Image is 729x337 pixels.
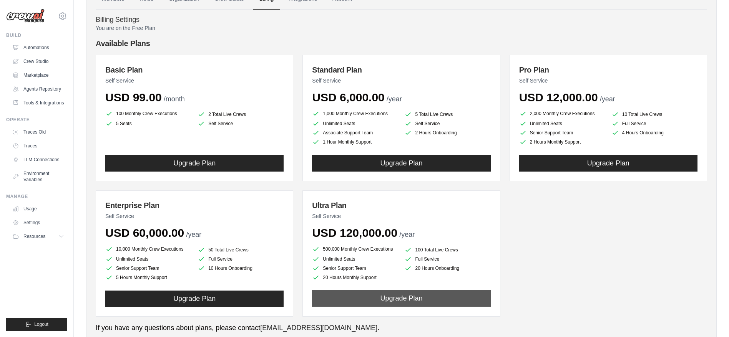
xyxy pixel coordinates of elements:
button: Upgrade Plan [312,290,490,307]
p: You are on the Free Plan [96,24,707,32]
li: 20 Hours Monthly Support [312,274,398,281]
h3: Standard Plan [312,64,490,75]
div: Manage [6,193,67,200]
span: Resources [23,233,45,240]
h4: Available Plans [96,38,707,49]
li: Full Service [611,120,697,127]
h3: Ultra Plan [312,200,490,211]
span: USD 12,000.00 [519,91,598,104]
li: 1,000 Monthly Crew Executions [312,109,398,118]
a: Agents Repository [9,83,67,95]
li: 2 Hours Monthly Support [519,138,605,146]
a: Tools & Integrations [9,97,67,109]
p: Self Service [105,212,284,220]
span: /year [600,95,615,103]
h3: Pro Plan [519,64,697,75]
li: Full Service [198,255,284,263]
li: Full Service [404,255,490,263]
li: 2 Total Live Crews [198,111,284,118]
li: Self Service [198,120,284,127]
span: USD 120,000.00 [312,226,397,239]
img: Logo [6,9,45,23]
a: Usage [9,203,67,215]
li: 100 Total Live Crews [404,246,490,254]
a: Settings [9,216,67,229]
a: Traces Old [9,126,67,138]
iframe: Chat Widget [691,300,729,337]
li: 10,000 Monthly Crew Executions [105,244,191,254]
p: Self Service [519,77,697,84]
button: Logout [6,318,67,331]
button: Upgrade Plan [105,291,284,307]
li: Senior Support Team [519,129,605,137]
button: Resources [9,230,67,243]
li: 20 Hours Onboarding [404,264,490,272]
p: If you have any questions about plans, please contact . [96,323,707,333]
button: Upgrade Plan [312,155,490,172]
li: 5 Total Live Crews [404,111,490,118]
div: Build [6,32,67,38]
h3: Basic Plan [105,64,284,75]
span: Logout [34,321,48,327]
li: 10 Total Live Crews [611,111,697,118]
div: Operate [6,117,67,123]
li: 5 Seats [105,120,191,127]
li: Senior Support Team [105,264,191,272]
span: /year [387,95,402,103]
li: Unlimited Seats [519,120,605,127]
p: Self Service [105,77,284,84]
span: USD 60,000.00 [105,226,184,239]
button: Upgrade Plan [105,155,284,172]
a: [EMAIL_ADDRESS][DOMAIN_NAME] [260,324,377,332]
a: Marketplace [9,69,67,81]
li: 1 Hour Monthly Support [312,138,398,146]
p: Self Service [312,77,490,84]
span: USD 99.00 [105,91,162,104]
li: Senior Support Team [312,264,398,272]
li: Associate Support Team [312,129,398,137]
li: 4 Hours Onboarding [611,129,697,137]
span: USD 6,000.00 [312,91,384,104]
a: Crew Studio [9,55,67,68]
li: Unlimited Seats [105,255,191,263]
li: Self Service [404,120,490,127]
li: 5 Hours Monthly Support [105,274,191,281]
li: 500,000 Monthly Crew Executions [312,244,398,254]
span: /year [399,231,415,238]
button: Upgrade Plan [519,155,697,172]
a: LLM Connections [9,154,67,166]
li: 50 Total Live Crews [198,246,284,254]
li: 10 Hours Onboarding [198,264,284,272]
a: Environment Variables [9,167,67,186]
li: Unlimited Seats [312,120,398,127]
a: Automations [9,41,67,54]
li: 100 Monthly Crew Executions [105,109,191,118]
h3: Enterprise Plan [105,200,284,211]
span: /year [186,231,201,238]
h4: Billing Settings [96,16,707,24]
li: 2 Hours Onboarding [404,129,490,137]
span: /month [164,95,185,103]
a: Traces [9,140,67,152]
li: 2,000 Monthly Crew Executions [519,109,605,118]
p: Self Service [312,212,490,220]
li: Unlimited Seats [312,255,398,263]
